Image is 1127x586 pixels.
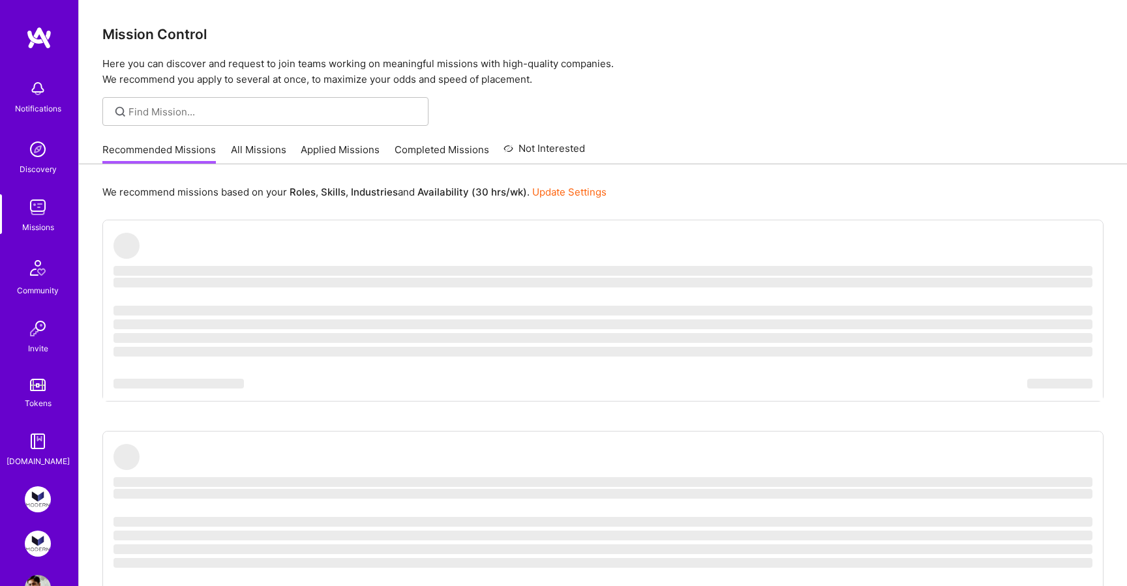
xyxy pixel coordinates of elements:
i: icon SearchGrey [113,104,128,119]
a: Recommended Missions [102,143,216,164]
img: bell [25,76,51,102]
p: We recommend missions based on your , , and . [102,185,607,199]
div: Invite [28,342,48,355]
b: Industries [351,186,398,198]
div: Discovery [20,162,57,176]
img: Modern Exec: Project Magic [25,531,51,557]
div: [DOMAIN_NAME] [7,454,70,468]
a: Update Settings [532,186,607,198]
img: discovery [25,136,51,162]
p: Here you can discover and request to join teams working on meaningful missions with high-quality ... [102,56,1104,87]
img: guide book [25,428,51,454]
h3: Mission Control [102,26,1104,42]
a: Completed Missions [395,143,489,164]
img: teamwork [25,194,51,220]
div: Notifications [15,102,61,115]
img: Community [22,252,53,284]
a: Applied Missions [301,143,380,164]
div: Tokens [25,396,52,410]
a: Not Interested [503,141,585,164]
div: Community [17,284,59,297]
a: All Missions [231,143,286,164]
a: Modern Exec: Project Magic [22,531,54,557]
b: Roles [290,186,316,198]
img: Invite [25,315,51,342]
img: Modern Exec: Team for Platform & AI Development [25,486,51,512]
b: Skills [321,186,346,198]
div: Missions [22,220,54,234]
input: Find Mission... [128,105,419,119]
img: tokens [30,379,46,391]
b: Availability (30 hrs/wk) [417,186,527,198]
img: logo [26,26,52,50]
a: Modern Exec: Team for Platform & AI Development [22,486,54,512]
